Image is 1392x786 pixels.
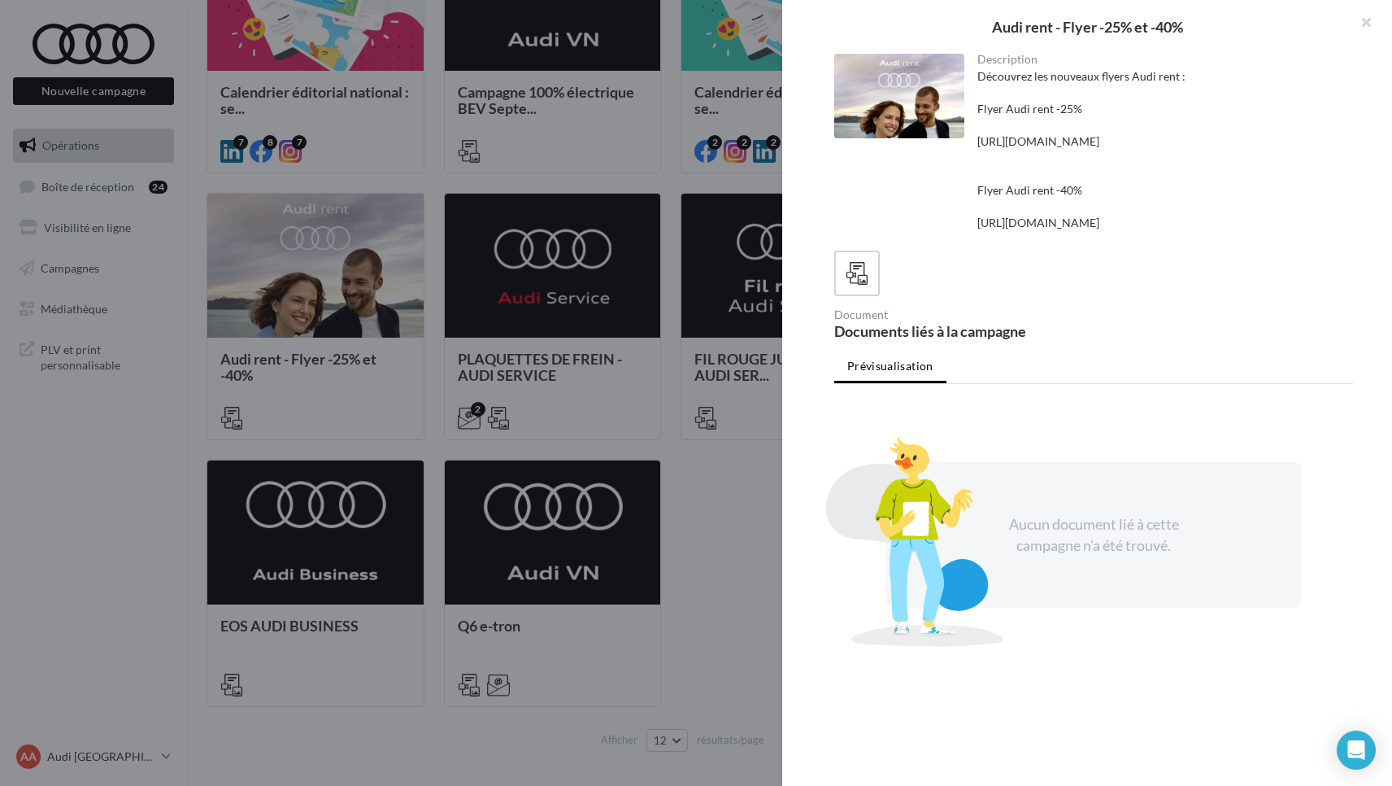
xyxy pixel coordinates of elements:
[977,216,1099,229] a: [URL][DOMAIN_NAME]
[834,324,1087,338] div: Documents liés à la campagne
[1337,731,1376,770] div: Open Intercom Messenger
[977,68,1341,231] div: Découvrez les nouveaux flyers Audi rent : Flyer Audi rent -25% Flyer Audi rent -40%
[808,20,1366,34] div: Audi rent - Flyer -25% et -40%
[990,514,1197,556] div: Aucun document lié à cette campagne n'a été trouvé.
[834,309,1087,321] div: Document
[977,134,1099,148] a: [URL][DOMAIN_NAME]
[977,54,1341,65] div: Description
